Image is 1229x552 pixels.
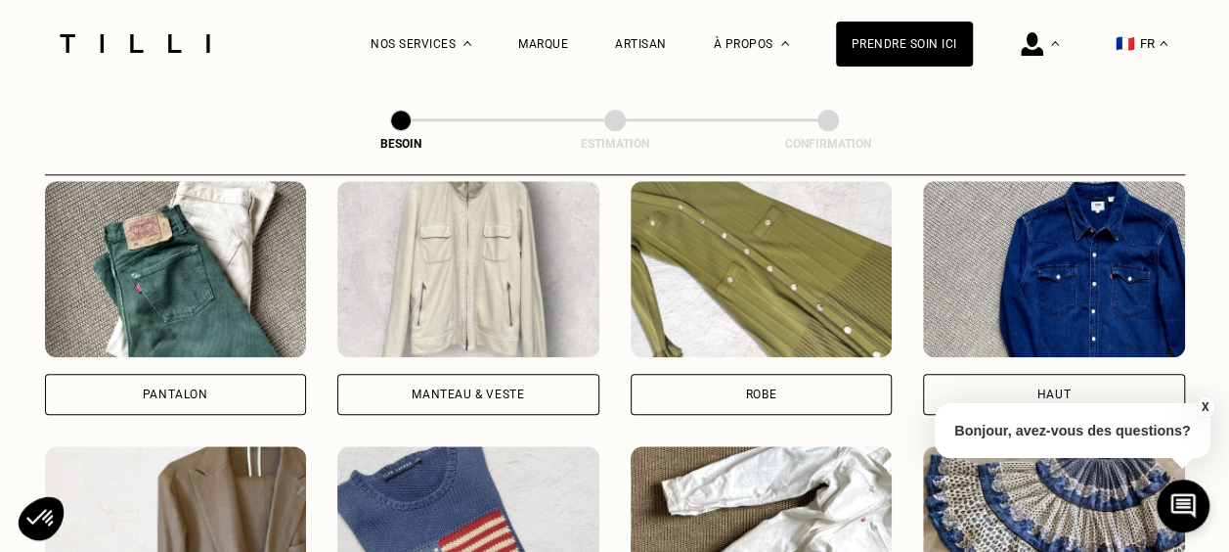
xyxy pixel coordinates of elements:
[836,22,973,67] a: Prendre soin ici
[517,137,713,151] div: Estimation
[53,34,217,53] img: Logo du service de couturière Tilli
[337,181,599,357] img: Tilli retouche votre Manteau & Veste
[730,137,926,151] div: Confirmation
[615,37,667,51] a: Artisan
[781,41,789,46] img: Menu déroulant à propos
[412,389,524,400] div: Manteau & Veste
[1116,34,1135,53] span: 🇫🇷
[631,181,893,357] img: Tilli retouche votre Robe
[935,403,1210,458] p: Bonjour, avez-vous des questions?
[463,41,471,46] img: Menu déroulant
[1051,41,1059,46] img: Menu déroulant
[1021,32,1043,56] img: icône connexion
[1195,396,1214,418] button: X
[1160,41,1167,46] img: menu déroulant
[923,181,1185,357] img: Tilli retouche votre Haut
[746,389,776,400] div: Robe
[518,37,568,51] a: Marque
[143,389,208,400] div: Pantalon
[45,181,307,357] img: Tilli retouche votre Pantalon
[303,137,499,151] div: Besoin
